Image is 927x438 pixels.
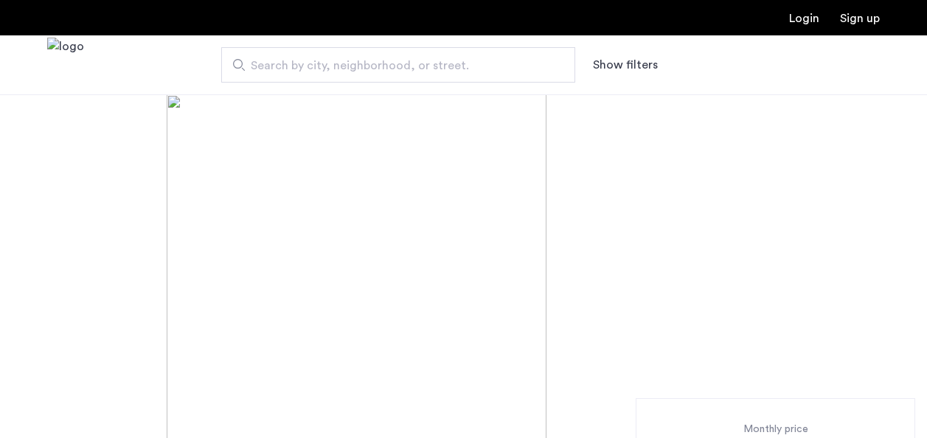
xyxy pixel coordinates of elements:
[789,13,819,24] a: Login
[251,57,534,74] span: Search by city, neighborhood, or street.
[47,38,84,93] a: Cazamio Logo
[221,47,575,83] input: Apartment Search
[840,13,880,24] a: Registration
[659,422,892,437] div: Monthly price
[593,56,658,74] button: Show or hide filters
[47,38,84,93] img: logo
